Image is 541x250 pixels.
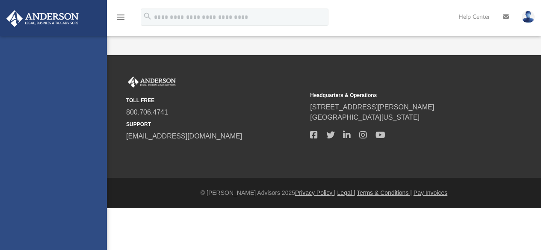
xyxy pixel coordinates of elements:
[4,10,81,27] img: Anderson Advisors Platinum Portal
[522,11,535,23] img: User Pic
[126,132,242,140] a: [EMAIL_ADDRESS][DOMAIN_NAME]
[126,76,177,88] img: Anderson Advisors Platinum Portal
[414,189,447,196] a: Pay Invoices
[310,91,488,99] small: Headquarters & Operations
[143,12,152,21] i: search
[107,188,541,197] div: © [PERSON_NAME] Advisors 2025
[126,109,168,116] a: 800.706.4741
[337,189,355,196] a: Legal |
[357,189,412,196] a: Terms & Conditions |
[310,103,434,111] a: [STREET_ADDRESS][PERSON_NAME]
[115,16,126,22] a: menu
[295,189,336,196] a: Privacy Policy |
[310,114,420,121] a: [GEOGRAPHIC_DATA][US_STATE]
[126,97,304,104] small: TOLL FREE
[126,121,304,128] small: SUPPORT
[115,12,126,22] i: menu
